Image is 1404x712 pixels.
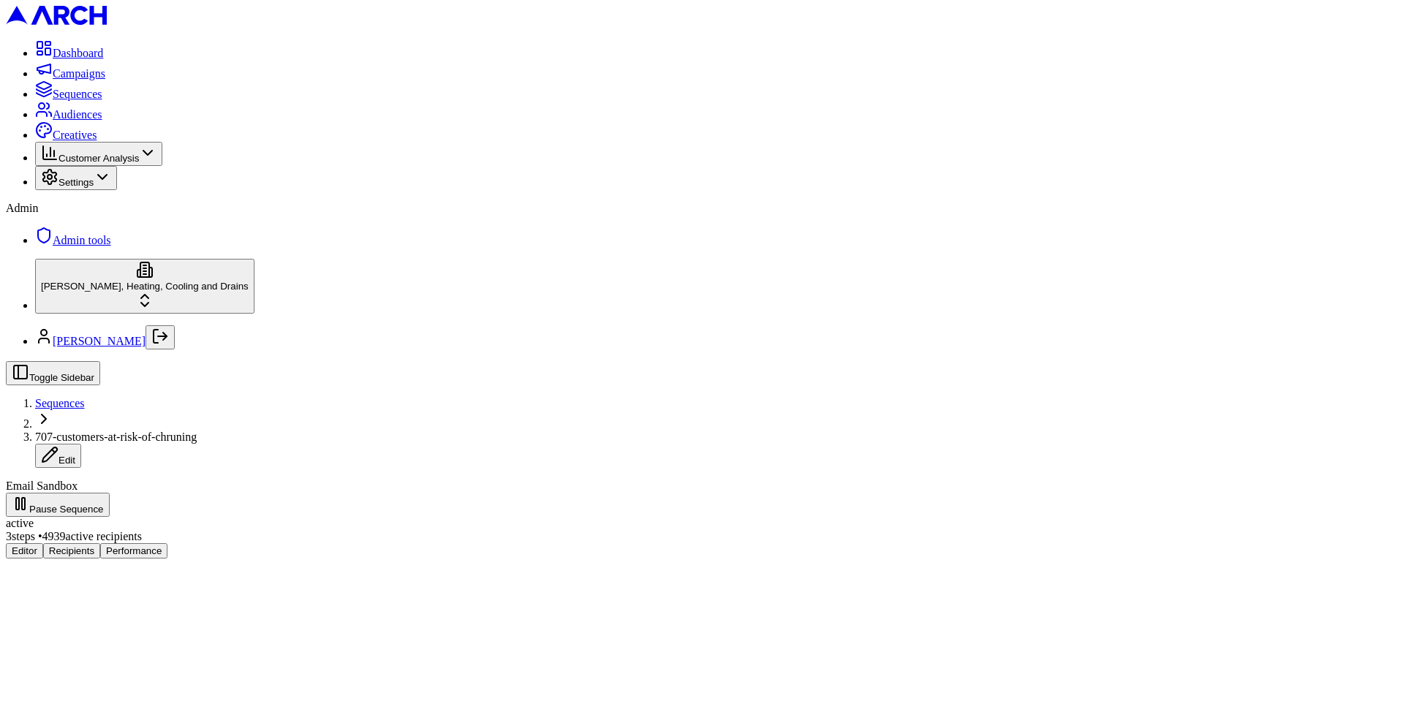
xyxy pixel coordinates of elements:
span: 707-customers-at-risk-of-chruning [35,431,197,443]
button: Edit [35,444,81,468]
a: Dashboard [35,47,103,59]
a: [PERSON_NAME] [53,335,146,347]
span: Dashboard [53,47,103,59]
button: Settings [35,166,117,190]
button: Editor [6,543,43,558]
a: Admin tools [35,234,111,246]
span: Sequences [53,88,102,100]
button: Log out [146,325,175,349]
button: [PERSON_NAME], Heating, Cooling and Drains [35,259,254,314]
span: Toggle Sidebar [29,372,94,383]
a: Sequences [35,88,102,100]
span: Audiences [53,108,102,121]
span: Settings [58,177,94,188]
div: Email Sandbox [6,480,1398,493]
span: Edit [58,455,75,466]
button: Toggle Sidebar [6,361,100,385]
span: Campaigns [53,67,105,80]
span: Creatives [53,129,97,141]
button: Performance [100,543,167,558]
button: Customer Analysis [35,142,162,166]
a: Campaigns [35,67,105,80]
button: Recipients [43,543,100,558]
button: Pause Sequence [6,493,110,517]
span: [PERSON_NAME], Heating, Cooling and Drains [41,281,249,292]
nav: breadcrumb [6,397,1398,468]
a: Sequences [35,397,85,409]
span: 3 steps • 4939 active recipients [6,530,142,542]
span: Admin tools [53,234,111,246]
a: Creatives [35,129,97,141]
div: Admin [6,202,1398,215]
div: active [6,517,1398,530]
span: Customer Analysis [58,153,139,164]
a: Audiences [35,108,102,121]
